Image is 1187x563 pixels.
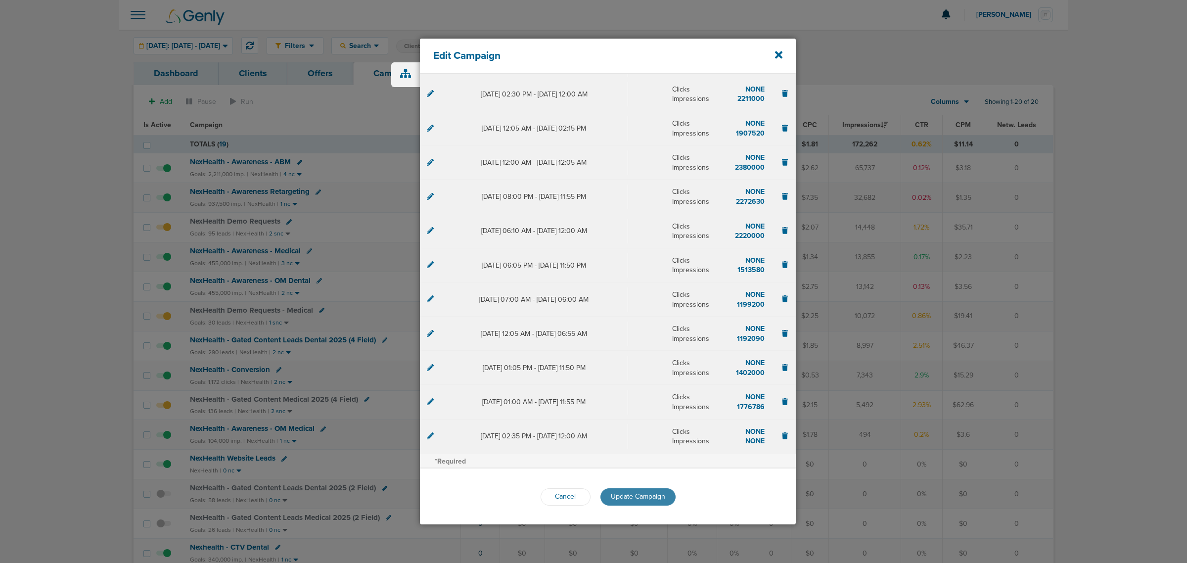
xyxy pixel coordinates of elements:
[451,329,618,339] div: [DATE] 12:05 AM - [DATE] 06:55 AM
[745,85,765,94] span: none
[672,94,709,104] span: Impressions
[745,324,765,334] span: none
[451,295,618,305] div: [DATE] 07:00 AM - [DATE] 06:00 AM
[611,492,665,501] span: Update Campaign
[672,358,690,368] span: Clicks
[736,368,765,378] span: 1402000
[745,427,765,437] span: none
[672,427,690,437] span: Clicks
[451,397,618,407] div: [DATE] 01:00 AM - [DATE] 11:55 PM
[451,363,618,373] div: [DATE] 01:05 PM - [DATE] 11:50 PM
[745,187,765,197] span: none
[672,324,690,334] span: Clicks
[745,119,765,129] span: none
[451,226,618,236] div: [DATE] 06:10 AM - [DATE] 12:00 AM
[745,358,765,368] span: none
[433,49,747,62] h4: Edit Campaign
[745,222,765,232] span: none
[451,431,618,441] div: [DATE] 02:35 PM - [DATE] 12:00 AM
[451,124,618,134] div: [DATE] 12:05 AM - [DATE] 02:15 PM
[672,85,690,94] span: Clicks
[435,457,466,466] span: *Required
[737,402,765,412] span: 1776786
[745,153,765,163] span: none
[672,163,709,173] span: Impressions
[672,153,690,163] span: Clicks
[600,488,676,506] button: Update Campaign
[672,231,709,241] span: Impressions
[735,231,765,241] span: 2220000
[672,256,690,266] span: Clicks
[672,197,709,207] span: Impressions
[672,290,690,300] span: Clicks
[745,392,765,402] span: none
[745,256,765,266] span: none
[736,197,765,207] span: 2272630
[672,436,709,446] span: Impressions
[737,334,765,344] span: 1192090
[737,265,765,275] span: 1513580
[672,129,709,139] span: Impressions
[735,163,765,173] span: 2380000
[672,334,709,344] span: Impressions
[745,290,765,300] span: none
[451,158,618,168] div: [DATE] 12:00 AM - [DATE] 12:05 AM
[672,368,709,378] span: Impressions
[451,90,618,99] div: [DATE] 02:30 PM - [DATE] 12:00 AM
[672,300,709,310] span: Impressions
[745,436,765,446] span: none
[672,402,709,412] span: Impressions
[451,192,618,202] div: [DATE] 08:00 PM - [DATE] 11:55 PM
[672,392,690,402] span: Clicks
[737,300,765,310] span: 1199200
[736,129,765,139] span: 1907520
[451,261,618,271] div: [DATE] 06:05 PM - [DATE] 11:50 PM
[672,265,709,275] span: Impressions
[541,488,591,506] button: Cancel
[672,119,690,129] span: Clicks
[672,187,690,197] span: Clicks
[737,94,765,104] span: 2211000
[672,222,690,232] span: Clicks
